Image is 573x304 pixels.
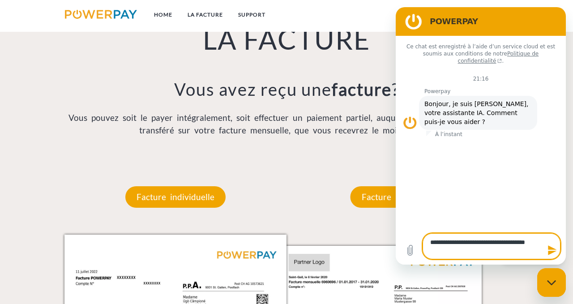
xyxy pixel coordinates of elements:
p: Facture mensuelle [351,186,445,208]
a: CG [466,7,490,23]
p: Facture individuelle [125,186,226,208]
iframe: Fenêtre de messagerie [396,7,566,265]
iframe: Bouton de lancement de la fenêtre de messagerie, conversation en cours [537,268,566,297]
h1: LA FACTURE [64,22,509,57]
a: Support [231,7,273,23]
b: facture [332,79,392,99]
a: Home [146,7,180,23]
h3: Vous avez reçu une ? [64,79,509,100]
p: Vous pouvez soit le payer intégralement, soit effectuer un paiement partiel, auquel cas le solde ... [64,111,509,137]
a: LA FACTURE [180,7,231,23]
img: logo-powerpay.svg [65,10,137,19]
